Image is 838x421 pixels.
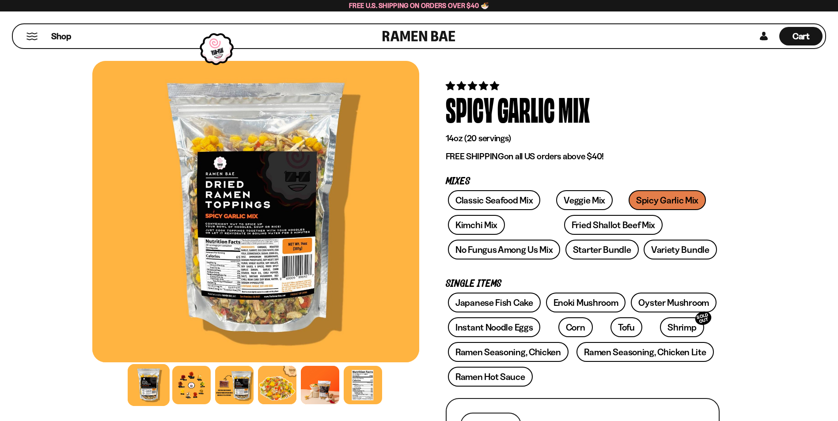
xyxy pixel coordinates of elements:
[446,92,494,125] div: Spicy
[26,33,38,40] button: Mobile Menu Trigger
[694,310,713,327] div: SOLD OUT
[631,293,717,312] a: Oyster Mushroom
[448,215,505,235] a: Kimchi Mix
[558,317,593,337] a: Corn
[448,342,569,362] a: Ramen Seasoning, Chicken
[556,190,613,210] a: Veggie Mix
[448,317,540,337] a: Instant Noodle Eggs
[546,293,626,312] a: Enoki Mushroom
[448,293,541,312] a: Japanese Fish Cake
[576,342,713,362] a: Ramen Seasoning, Chicken Lite
[446,151,504,162] strong: FREE SHIPPING
[448,367,533,387] a: Ramen Hot Sauce
[565,240,639,259] a: Starter Bundle
[446,177,720,186] p: Mixes
[660,317,704,337] a: ShrimpSOLD OUT
[644,240,717,259] a: Variety Bundle
[446,133,720,144] p: 14oz (20 servings)
[446,151,720,162] p: on all US orders above $40!
[446,80,501,91] span: 4.75 stars
[564,215,663,235] a: Fried Shallot Beef Mix
[446,280,720,288] p: Single Items
[448,240,560,259] a: No Fungus Among Us Mix
[792,31,810,41] span: Cart
[558,92,590,125] div: Mix
[448,190,540,210] a: Classic Seafood Mix
[779,24,823,48] div: Cart
[349,1,489,10] span: Free U.S. Shipping on Orders over $40 🍜
[51,30,71,42] span: Shop
[51,27,71,45] a: Shop
[497,92,555,125] div: Garlic
[610,317,642,337] a: Tofu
